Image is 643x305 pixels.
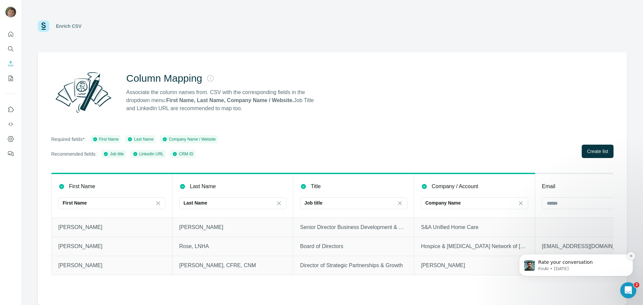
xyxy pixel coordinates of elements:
div: LinkedIn URL [133,151,164,157]
p: Senior Director Business Development & Strategic Alliance [300,223,407,231]
button: Create list [582,145,614,158]
p: Board of Directors [300,242,407,250]
p: Company Name [425,200,461,206]
span: Rate your conversation [29,48,84,53]
strong: First Name, Last Name, Company Name / Website. [166,97,294,103]
p: Title [311,182,321,190]
button: Quick start [5,28,16,40]
img: Profile image for FinAI [15,48,26,59]
span: Create list [587,148,608,155]
p: Director of Strategic Partnerships & Growth [300,261,407,270]
p: [PERSON_NAME] [58,261,165,270]
p: Company / Account [432,182,478,190]
p: Last Name [190,182,216,190]
button: Search [5,43,16,55]
button: Dismiss notification [118,40,126,49]
img: Surfe Logo [38,20,49,32]
p: [PERSON_NAME] [58,223,165,231]
p: Required fields*: [51,136,86,143]
p: Last Name [184,200,207,206]
div: CRM ID [172,151,193,157]
div: Job title [103,151,124,157]
button: Feedback [5,148,16,160]
p: [PERSON_NAME], CFRE, CNM [179,261,286,270]
button: Enrich CSV [5,58,16,70]
iframe: Intercom notifications message [509,212,643,287]
p: Email [542,182,555,190]
p: [PERSON_NAME] [421,261,528,270]
div: First Name [92,136,119,142]
p: First Name [69,182,95,190]
h2: Column Mapping [126,72,202,84]
button: Dashboard [5,133,16,145]
span: 2 [634,282,639,288]
p: [PERSON_NAME] [179,223,286,231]
button: Use Surfe API [5,118,16,130]
img: Avatar [5,7,16,17]
iframe: Intercom live chat [620,282,636,298]
div: Enrich CSV [56,23,81,29]
div: message notification from FinAI, 2w ago. Rate your conversation [10,42,124,64]
p: S&A Unified Home Care [421,223,528,231]
p: Hospice & [MEDICAL_DATA] Network of [US_STATE] [421,242,528,250]
div: Company Name / Website [162,136,216,142]
p: Recommended fields: [51,151,96,157]
p: [PERSON_NAME] [58,242,165,250]
p: Message from FinAI, sent 2w ago [29,54,116,60]
p: Job title [304,200,323,206]
p: Rose, LNHA [179,242,286,250]
button: Use Surfe on LinkedIn [5,103,16,116]
button: My lists [5,72,16,84]
img: Surfe Illustration - Column Mapping [51,68,116,117]
p: First Name [63,200,87,206]
p: Associate the column names from. CSV with the corresponding fields in the dropdown menu: Job Titl... [126,88,320,112]
div: Last Name [127,136,153,142]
